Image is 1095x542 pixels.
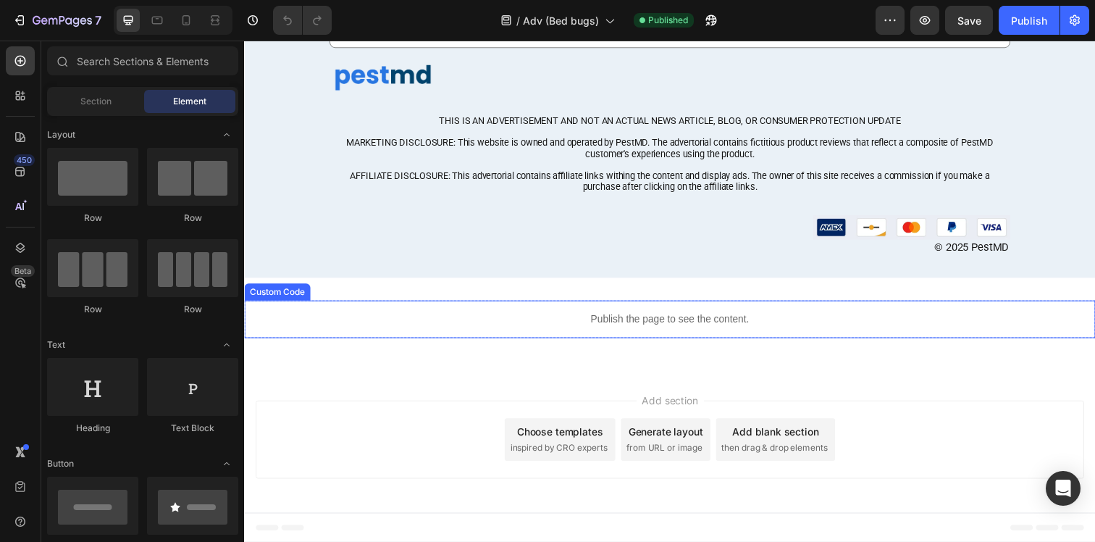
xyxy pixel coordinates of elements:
[215,452,238,475] span: Toggle open
[215,333,238,357] span: Toggle open
[3,250,64,263] div: Custom Code
[47,46,238,75] input: Search Sections & Elements
[147,422,238,435] div: Text Block
[147,303,238,316] div: Row
[400,359,469,375] span: Add section
[47,338,65,351] span: Text
[957,14,981,27] span: Save
[999,6,1060,35] button: Publish
[705,204,781,217] span: © 2025 PestMD
[273,6,332,35] div: Undo/Redo
[498,391,587,406] div: Add blank section
[80,95,112,108] span: Section
[95,12,101,29] p: 7
[523,13,599,28] span: Adv (Bed bugs)
[147,212,238,225] div: Row
[47,422,138,435] div: Heading
[47,212,138,225] div: Row
[14,154,35,166] div: 450
[11,265,35,277] div: Beta
[47,457,74,470] span: Button
[6,6,108,35] button: 7
[244,41,1095,542] iframe: Design area
[47,128,75,141] span: Layout
[390,409,468,422] span: from URL or image
[581,178,782,203] img: gempages_573867050074637547-ed1ea87a-d369-4fc8-99ed-da21a8c06391.jpg
[272,409,371,422] span: inspired by CRO experts
[487,409,595,422] span: then drag & drop elements
[215,123,238,146] span: Toggle open
[279,391,366,406] div: Choose templates
[1011,13,1047,28] div: Publish
[173,95,206,108] span: Element
[47,303,138,316] div: Row
[516,13,520,28] span: /
[648,14,688,27] span: Published
[393,391,469,406] div: Generate layout
[945,6,993,35] button: Save
[1046,471,1081,506] div: Open Intercom Messenger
